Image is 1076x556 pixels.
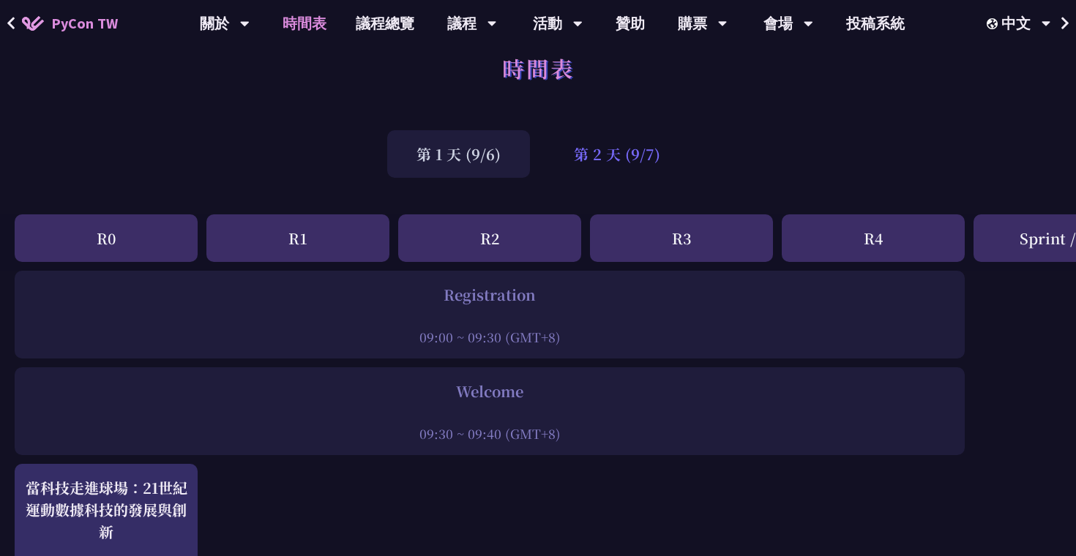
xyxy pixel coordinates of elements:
[782,214,965,262] div: R4
[502,46,575,90] h1: 時間表
[22,380,957,402] div: Welcome
[398,214,581,262] div: R2
[7,5,132,42] a: PyCon TW
[22,424,957,443] div: 09:30 ~ 09:40 (GMT+8)
[15,214,198,262] div: R0
[22,328,957,346] div: 09:00 ~ 09:30 (GMT+8)
[22,16,44,31] img: Home icon of PyCon TW 2025
[22,477,190,543] div: 當科技走進球場：21世紀運動數據科技的發展與創新
[51,12,118,34] span: PyCon TW
[545,130,690,178] div: 第 2 天 (9/7)
[987,18,1001,29] img: Locale Icon
[387,130,530,178] div: 第 1 天 (9/6)
[206,214,389,262] div: R1
[22,284,957,306] div: Registration
[590,214,773,262] div: R3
